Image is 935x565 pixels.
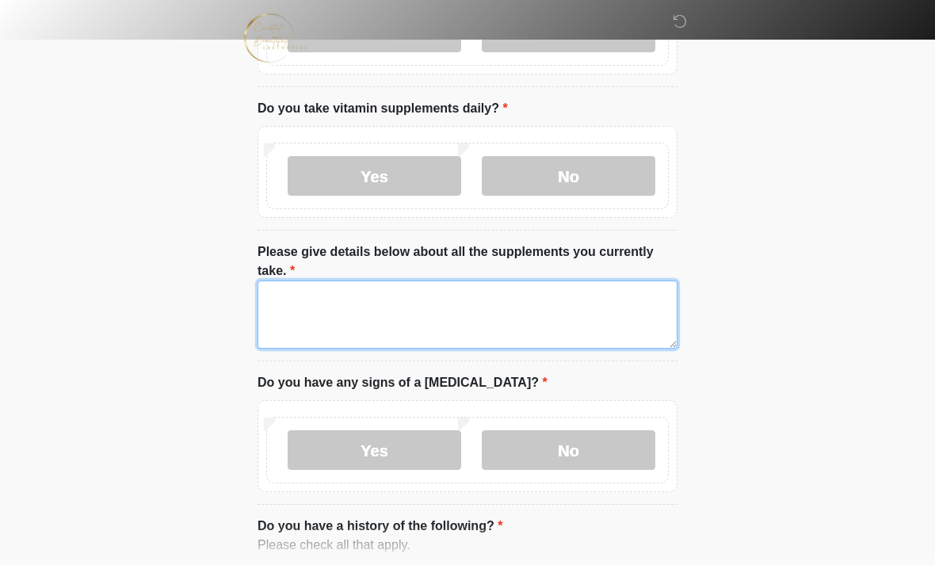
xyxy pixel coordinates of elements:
div: Please check all that apply. [258,536,677,555]
label: No [482,430,655,470]
img: Created Beautiful Aesthetics Logo [242,12,308,63]
label: Do you take vitamin supplements daily? [258,99,508,118]
label: No [482,156,655,196]
label: Do you have any signs of a [MEDICAL_DATA]? [258,373,548,392]
label: Please give details below about all the supplements you currently take. [258,242,677,281]
label: Yes [288,156,461,196]
label: Yes [288,430,461,470]
label: Do you have a history of the following? [258,517,502,536]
